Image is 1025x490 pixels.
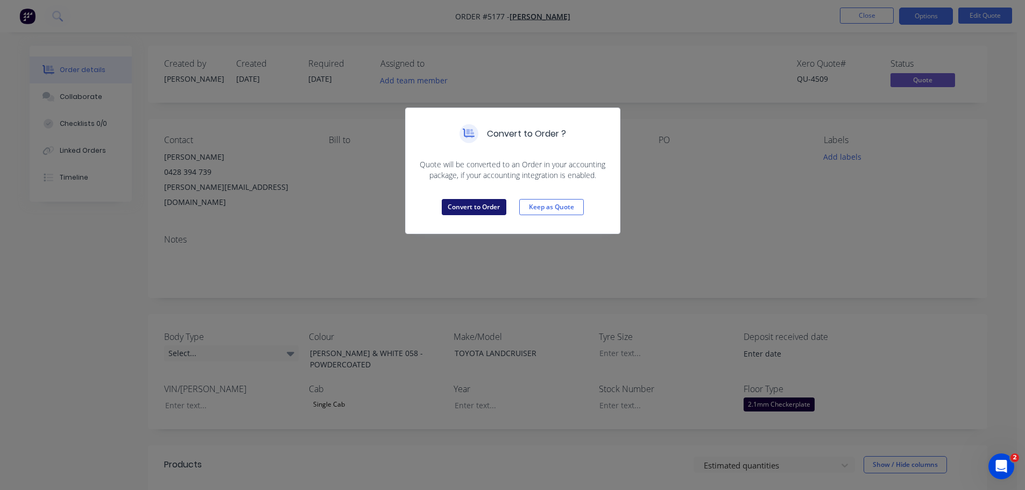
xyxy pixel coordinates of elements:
button: Keep as Quote [519,199,584,215]
iframe: Intercom live chat [988,453,1014,479]
button: Convert to Order [442,199,506,215]
h5: Convert to Order ? [487,127,566,140]
span: Quote will be converted to an Order in your accounting package, if your accounting integration is... [419,159,607,181]
span: 2 [1010,453,1019,462]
